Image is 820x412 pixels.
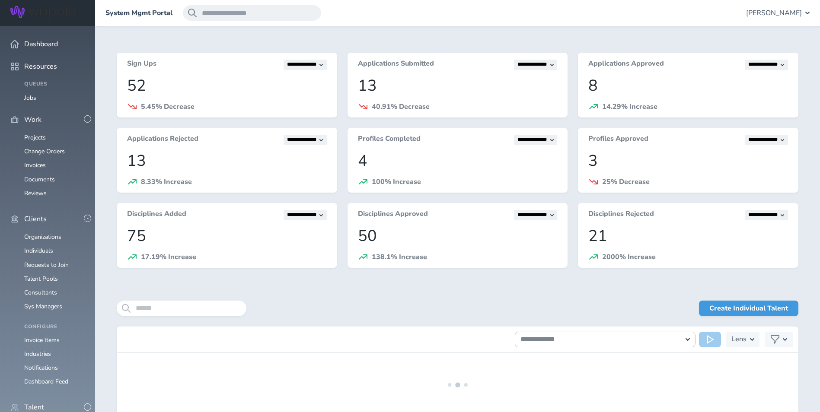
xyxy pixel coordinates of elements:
h3: Lens [731,332,747,347]
p: 4 [358,152,558,170]
a: Dashboard Feed [24,377,68,386]
a: Individuals [24,247,53,255]
h4: Queues [24,81,85,87]
button: - [84,215,91,222]
a: Invoice Items [24,336,60,344]
span: Work [24,116,41,124]
h3: Sign Ups [127,60,156,70]
span: 8.33% Increase [141,177,192,187]
h3: Applications Approved [588,60,664,70]
span: 100% Increase [372,177,421,187]
span: 40.91% Decrease [372,102,430,111]
button: - [84,403,91,411]
button: Run Action [699,332,721,347]
button: [PERSON_NAME] [746,5,810,21]
span: 25% Decrease [602,177,650,187]
a: Projects [24,133,46,142]
span: Talent [24,403,44,411]
a: Consultants [24,288,57,297]
p: 75 [127,227,327,245]
p: 21 [588,227,788,245]
p: 3 [588,152,788,170]
h3: Applications Submitted [358,60,434,70]
span: [PERSON_NAME] [746,9,802,17]
p: 13 [358,77,558,95]
h3: Disciplines Added [127,210,186,220]
a: Reviews [24,189,47,197]
a: Requests to Join [24,261,69,269]
p: 8 [588,77,788,95]
span: 2000% Increase [602,252,656,262]
a: Create Individual Talent [699,301,798,316]
h3: Disciplines Approved [358,210,428,220]
a: System Mgmt Portal [105,9,172,17]
p: 52 [127,77,327,95]
h3: Disciplines Rejected [588,210,654,220]
a: Organizations [24,233,61,241]
span: 138.1% Increase [372,252,427,262]
span: Dashboard [24,40,58,48]
a: Industries [24,350,51,358]
span: Resources [24,63,57,70]
span: 14.29% Increase [602,102,657,111]
h3: Profiles Completed [358,135,421,145]
a: Jobs [24,94,36,102]
p: 13 [127,152,327,170]
a: Change Orders [24,147,65,155]
p: 50 [358,227,558,245]
h3: Profiles Approved [588,135,648,145]
button: Lens [726,332,759,347]
img: Wripple [10,6,75,18]
a: Invoices [24,161,46,169]
a: Notifications [24,364,58,372]
a: Talent Pools [24,275,58,283]
a: Documents [24,175,55,184]
span: 17.19% Increase [141,252,196,262]
span: 5.45% Decrease [141,102,195,111]
button: - [84,115,91,123]
h4: Configure [24,324,85,330]
a: Sys Managers [24,302,62,311]
h3: Applications Rejected [127,135,198,145]
span: Clients [24,215,47,223]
